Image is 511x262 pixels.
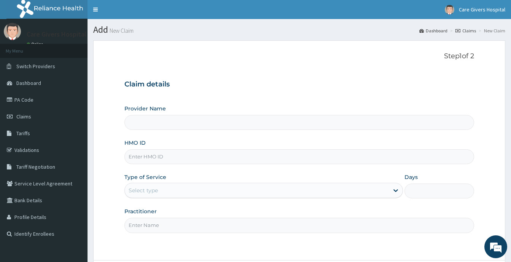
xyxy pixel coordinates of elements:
li: New Claim [477,27,505,34]
a: Online [27,42,45,47]
img: User Image [445,5,454,14]
p: Care Givers Hospital [27,31,86,38]
label: HMO ID [124,139,146,147]
label: Provider Name [124,105,166,112]
a: Dashboard [419,27,447,34]
small: New Claim [108,28,134,34]
label: Type of Service [124,173,166,181]
div: Select type [129,187,158,194]
span: Tariff Negotiation [16,163,55,170]
span: Claims [16,113,31,120]
span: Care Givers Hospital [459,6,505,13]
span: Tariffs [16,130,30,137]
span: Switch Providers [16,63,55,70]
h1: Add [93,25,505,35]
input: Enter HMO ID [124,149,474,164]
label: Practitioner [124,208,157,215]
label: Days [404,173,418,181]
h3: Claim details [124,80,474,89]
img: User Image [4,23,21,40]
p: Step 1 of 2 [124,52,474,61]
a: Claims [455,27,476,34]
span: Dashboard [16,80,41,86]
input: Enter Name [124,218,474,233]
